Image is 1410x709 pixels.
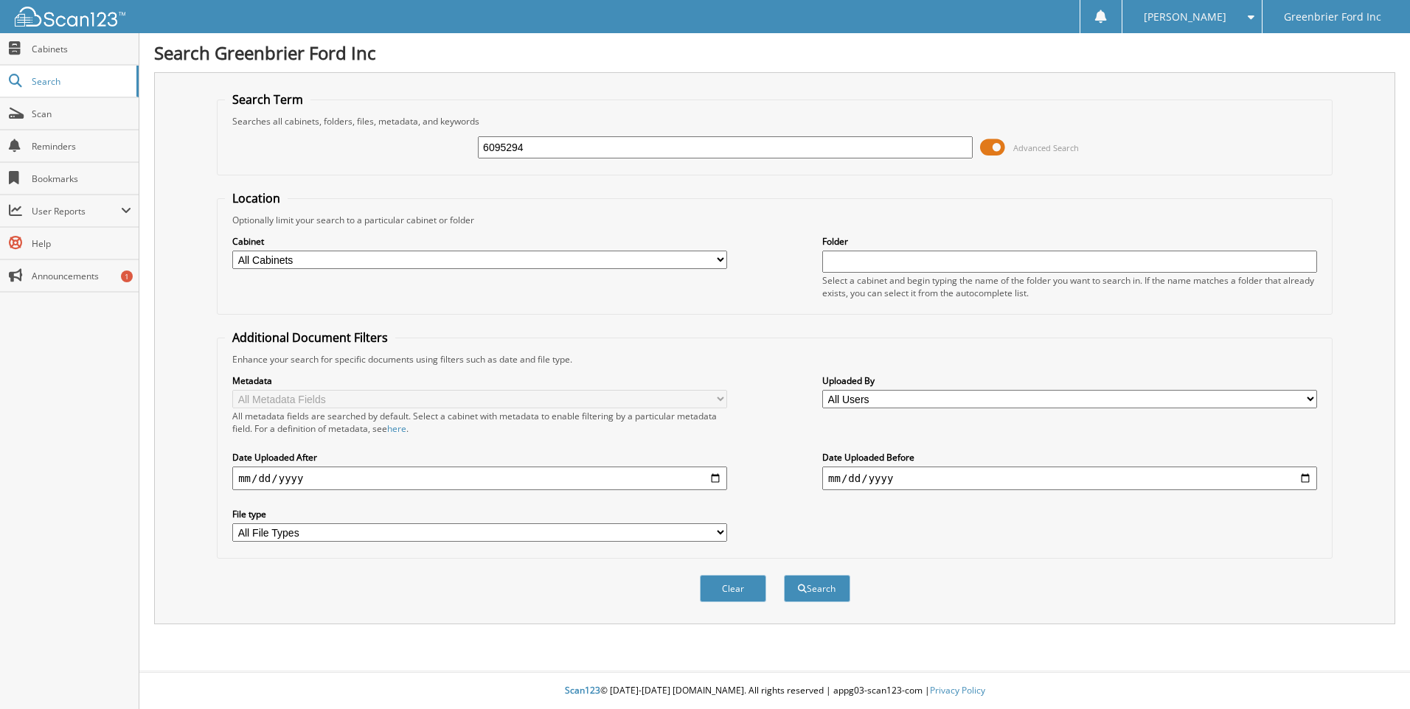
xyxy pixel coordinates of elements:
[32,140,131,153] span: Reminders
[232,467,727,490] input: start
[232,410,727,435] div: All metadata fields are searched by default. Select a cabinet with metadata to enable filtering b...
[822,374,1317,387] label: Uploaded By
[232,235,727,248] label: Cabinet
[121,270,133,282] div: 1
[225,214,1324,226] div: Optionally limit your search to a particular cabinet or folder
[1284,13,1381,21] span: Greenbrier Ford Inc
[225,190,288,206] legend: Location
[32,172,131,185] span: Bookmarks
[154,41,1395,65] h1: Search Greenbrier Ford Inc
[225,91,310,108] legend: Search Term
[822,451,1317,464] label: Date Uploaded Before
[700,575,766,602] button: Clear
[32,237,131,250] span: Help
[822,235,1317,248] label: Folder
[1144,13,1226,21] span: [PERSON_NAME]
[784,575,850,602] button: Search
[225,353,1324,366] div: Enhance your search for specific documents using filters such as date and file type.
[225,329,395,346] legend: Additional Document Filters
[232,374,727,387] label: Metadata
[822,467,1317,490] input: end
[232,451,727,464] label: Date Uploaded After
[1336,638,1410,709] iframe: Chat Widget
[565,684,600,696] span: Scan123
[32,75,129,88] span: Search
[387,422,406,435] a: here
[32,205,121,217] span: User Reports
[32,43,131,55] span: Cabinets
[232,508,727,520] label: File type
[139,673,1410,709] div: © [DATE]-[DATE] [DOMAIN_NAME]. All rights reserved | appg03-scan123-com |
[32,270,131,282] span: Announcements
[930,684,985,696] a: Privacy Policy
[15,7,125,27] img: scan123-logo-white.svg
[225,115,1324,128] div: Searches all cabinets, folders, files, metadata, and keywords
[32,108,131,120] span: Scan
[1013,142,1079,153] span: Advanced Search
[822,274,1317,299] div: Select a cabinet and begin typing the name of the folder you want to search in. If the name match...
